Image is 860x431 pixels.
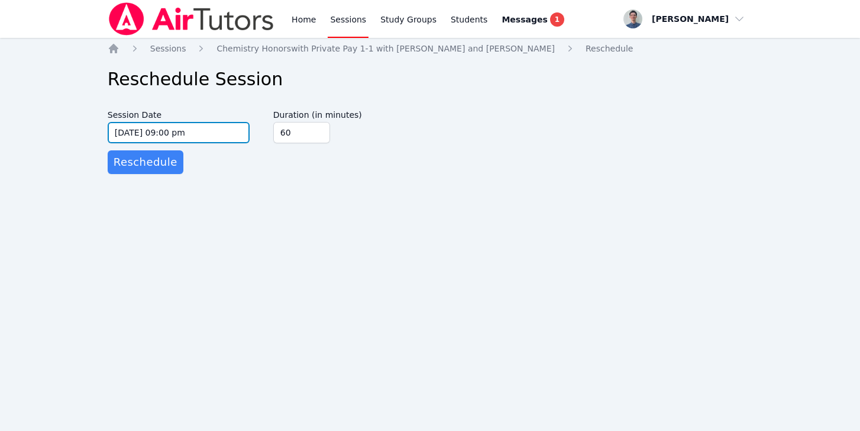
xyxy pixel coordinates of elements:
[273,104,387,122] label: Duration (in minutes)
[216,44,555,53] span: Chemistry Honors with Private Pay 1-1 with [PERSON_NAME] and [PERSON_NAME]
[550,12,564,27] span: 1
[502,14,547,25] span: Messages
[108,150,183,174] button: Reschedule
[586,43,633,54] a: Reschedule
[150,43,186,54] a: Sessions
[586,44,633,53] span: Reschedule
[108,69,753,90] h1: Reschedule Session
[114,154,177,171] span: Reschedule
[108,43,753,54] nav: Breadcrumb
[150,44,186,53] span: Sessions
[108,104,250,122] label: Session Date
[216,43,555,54] a: Chemistry Honorswith Private Pay 1-1 with [PERSON_NAME] and [PERSON_NAME]
[108,2,275,36] img: Air Tutors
